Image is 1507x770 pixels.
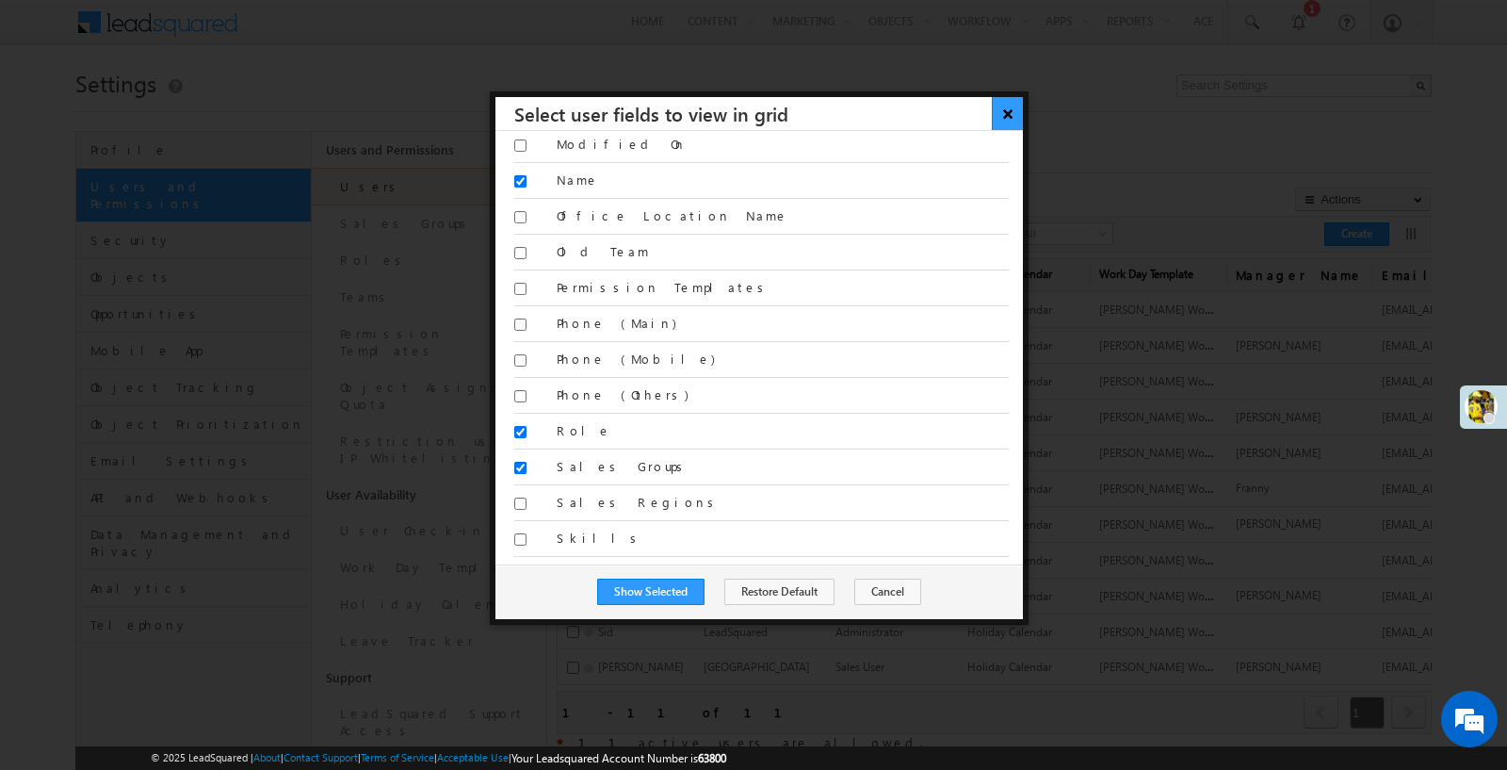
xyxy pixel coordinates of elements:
label: Permission Templates [557,279,1009,296]
div: Chat with us now [98,99,316,123]
input: Select/Unselect Column [514,462,527,474]
div: Minimize live chat window [309,9,354,55]
input: Select/Unselect Column [514,426,527,438]
input: Select/Unselect Column [514,139,527,152]
em: Start Chat [256,581,342,606]
input: Select/Unselect Column [514,283,527,295]
input: Select/Unselect Column [514,319,527,331]
input: Select/Unselect Column [514,390,527,402]
label: Skills [557,530,1009,547]
img: d_60004797649_company_0_60004797649 [32,99,79,123]
label: Office Location Name [557,207,1009,224]
label: Phone (Others) [557,386,1009,403]
span: 63800 [698,751,726,765]
label: Name [557,172,1009,188]
label: Phone (Mobile) [557,351,1009,368]
span: Your Leadsquared Account Number is [511,751,726,765]
a: Contact Support [284,751,358,763]
input: Select/Unselect Column [514,498,527,510]
label: Old Team [557,243,1009,260]
input: Select/Unselect Column [514,211,527,223]
textarea: Type your message and hit 'Enter' [24,174,344,565]
label: Sales Regions [557,494,1009,511]
a: About [253,751,281,763]
button: Restore Default [724,579,835,605]
input: Select/Unselect Column [514,533,527,546]
input: Select/Unselect Column [514,247,527,259]
input: Select/Unselect Column [514,354,527,367]
a: Acceptable Use [437,751,509,763]
label: Phone (Main) [557,315,1009,332]
button: × [992,97,1023,130]
button: Show Selected [597,579,705,605]
span: © 2025 LeadSquared | | | | | [151,749,726,767]
button: Cancel [854,579,921,605]
label: Modified On [557,136,1009,153]
label: Sales Groups [557,458,1009,475]
label: Role [557,422,1009,439]
input: Select/Unselect Column [514,175,527,188]
h3: Select user fields to view in grid [514,97,1023,130]
a: Terms of Service [361,751,434,763]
